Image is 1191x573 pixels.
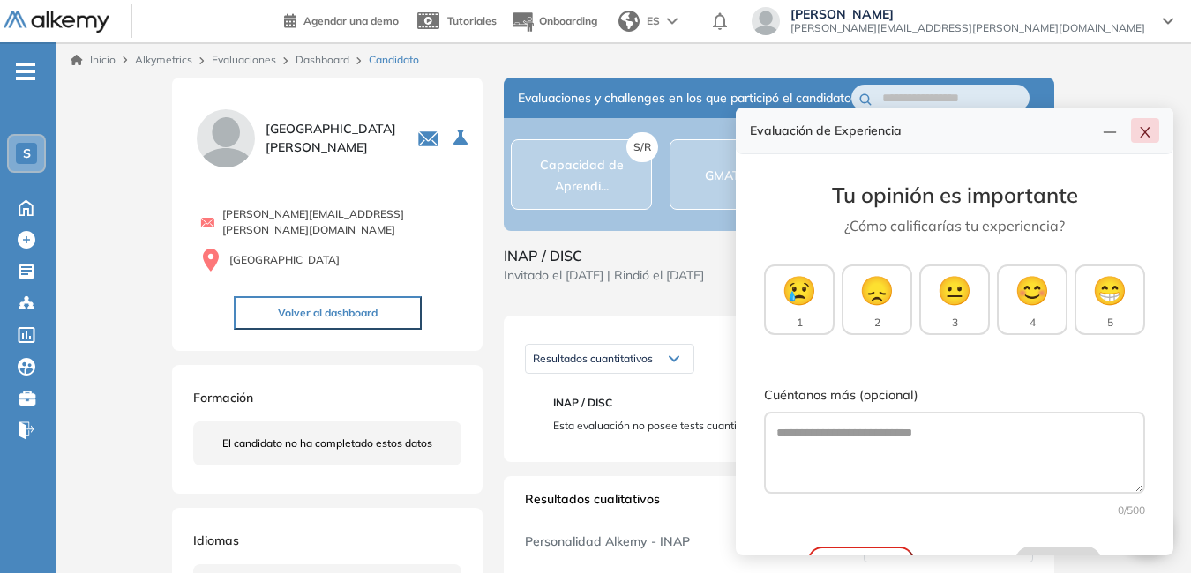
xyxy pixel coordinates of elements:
span: Capacidad de Aprendi... [540,157,624,194]
a: Agendar una demo [284,9,399,30]
button: line [1096,118,1124,143]
span: Personalidad Alkemy - INAP [525,532,690,562]
span: [GEOGRAPHIC_DATA] [229,252,340,268]
span: INAP / DISC [553,395,1019,411]
span: 3 [952,315,958,331]
a: Dashboard [296,53,349,66]
img: world [618,11,640,32]
a: Inicio [71,52,116,68]
span: Alkymetrics [135,53,192,66]
span: S [23,146,31,160]
span: close [1138,125,1152,139]
span: 😊 [1015,269,1050,311]
span: Candidato [369,52,419,68]
span: Resultados cualitativos [525,490,660,518]
span: line [1103,125,1117,139]
span: Onboarding [539,14,597,27]
span: [PERSON_NAME][EMAIL_ADDRESS][PERSON_NAME][DOMAIN_NAME] [222,206,461,238]
button: 😞2 [842,264,912,335]
img: Logo [4,11,109,33]
button: 😐3 [919,264,990,335]
span: 2 [874,315,880,331]
i: - [16,70,35,73]
span: El candidato no ha completado estos datos [222,435,432,451]
span: Resultados cuantitativos [533,352,653,365]
span: Tutoriales [447,14,497,27]
span: [GEOGRAPHIC_DATA] [PERSON_NAME] [266,120,396,157]
button: 😊4 [997,264,1067,335]
span: 1 [797,315,803,331]
span: Formación [193,390,253,406]
span: 😞 [859,269,895,311]
span: 😢 [782,269,817,311]
div: 0 /500 [764,502,1145,518]
button: 😁5 [1075,264,1145,335]
span: 4 [1030,315,1036,331]
img: arrow [667,18,678,25]
a: Evaluaciones [212,53,276,66]
span: GMAT / GRE [705,167,775,183]
span: Evaluaciones y challenges en los que participó el candidato [518,89,851,108]
span: Esta evaluación no posee tests cuantitativos. [553,418,1019,434]
p: ¿Cómo calificarías tu experiencia? [764,215,1145,236]
span: [PERSON_NAME][EMAIL_ADDRESS][PERSON_NAME][DOMAIN_NAME] [790,21,1145,35]
span: S/R [626,132,658,162]
img: PROFILE_MENU_LOGO_USER [193,106,258,171]
button: Seleccione la evaluación activa [446,123,478,154]
h4: Evaluación de Experiencia [750,123,1096,138]
button: Onboarding [511,3,597,41]
button: close [1131,118,1159,143]
span: Agendar una demo [303,14,399,27]
span: ES [647,13,660,29]
span: [PERSON_NAME] [790,7,1145,21]
h3: Tu opinión es importante [764,182,1145,208]
span: 😁 [1092,269,1127,311]
span: 😐 [937,269,972,311]
span: Idiomas [193,532,239,548]
button: Volver al dashboard [234,296,422,330]
span: 5 [1107,315,1113,331]
span: INAP / DISC [504,245,704,266]
label: Cuéntanos más (opcional) [764,386,1145,406]
button: 😢1 [764,264,835,335]
span: Invitado el [DATE] | Rindió el [DATE] [504,266,704,285]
